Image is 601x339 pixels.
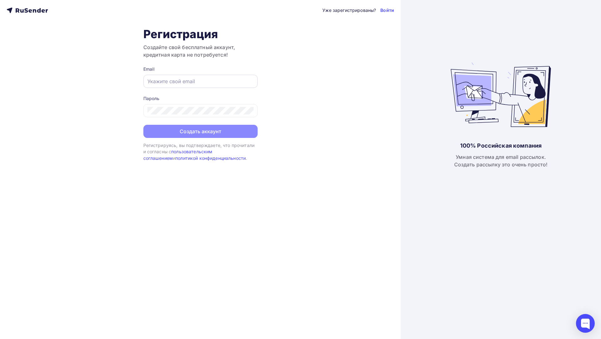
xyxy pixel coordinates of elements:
h3: Создайте свой бесплатный аккаунт, кредитная карта не потребуется! [143,43,258,58]
h1: Регистрация [143,27,258,41]
a: Войти [380,7,394,13]
button: Создать аккаунт [143,125,258,138]
a: политикой конфиденциальности [175,155,246,161]
a: пользовательским соглашением [143,149,213,160]
div: Умная система для email рассылок. Создать рассылку это очень просто! [454,153,548,168]
div: Регистрируясь, вы подтверждаете, что прочитали и согласны с и . [143,142,258,161]
input: Укажите свой email [147,78,254,85]
div: Уже зарегистрированы? [322,7,376,13]
div: Email [143,66,258,72]
div: 100% Российская компания [460,142,542,149]
div: Пароль [143,95,258,102]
